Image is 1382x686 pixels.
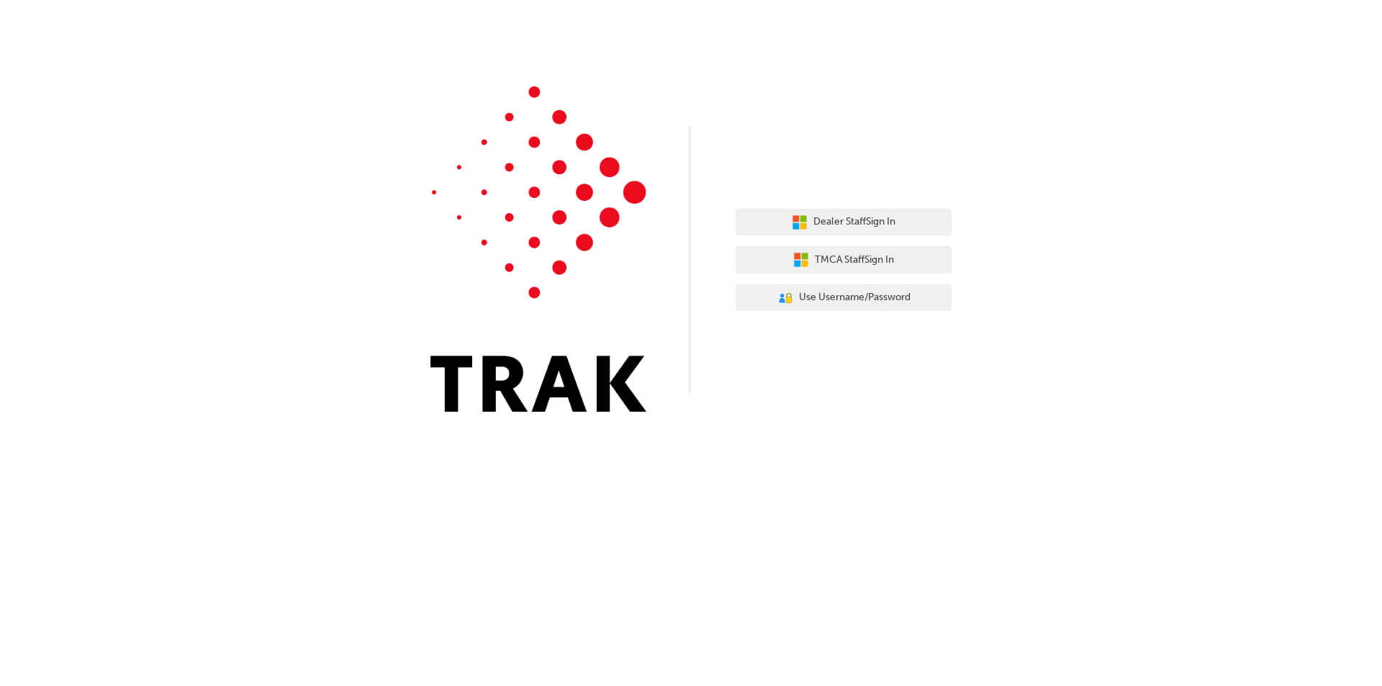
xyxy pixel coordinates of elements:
img: Trak [430,86,646,412]
button: Dealer StaffSign In [736,209,952,236]
span: Use Username/Password [799,289,911,306]
button: TMCA StaffSign In [736,246,952,274]
span: TMCA Staff Sign In [815,252,894,268]
button: Use Username/Password [736,284,952,312]
iframe: Intercom live chat [1333,637,1368,672]
span: Dealer Staff Sign In [813,214,895,230]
